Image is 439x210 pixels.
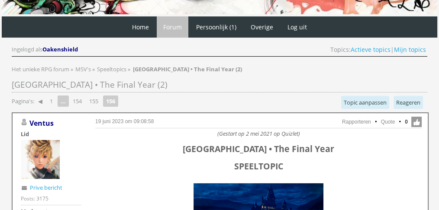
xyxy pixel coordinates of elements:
[12,97,34,105] span: Pagina's:
[244,16,280,38] a: Overige
[342,119,371,125] a: Rapporteren
[411,117,422,127] span: Like deze post
[95,118,154,124] a: 19 juni 2023 om 09:08:58
[381,119,395,125] a: Quote
[12,45,79,54] div: Ingelogd als
[71,65,73,73] span: »
[29,118,54,128] a: Ventus
[12,65,69,73] span: Het unieke RPG forum
[128,65,130,73] span: »
[42,45,78,53] span: Oakenshield
[394,96,423,109] a: Reageren
[86,95,102,107] a: 155
[46,95,56,107] a: 1
[35,95,46,107] a: ◀
[21,119,28,126] img: Gebruiker is offline
[69,95,85,107] a: 154
[133,65,242,73] strong: [GEOGRAPHIC_DATA] • The Final Year (2)
[21,130,81,138] div: Lid
[157,16,188,38] a: Forum
[341,96,389,109] a: Topic aanpassen
[190,16,243,38] a: Persoonlijk (1)
[97,65,128,73] a: Speeltopics
[330,45,426,54] span: Topics: |
[405,118,408,126] span: 0
[75,65,92,73] a: MSV's
[351,45,391,54] a: Actieve topics
[12,65,71,73] a: Het unieke RPG forum
[394,45,426,54] a: Mijn topics
[126,16,155,38] a: Home
[281,16,313,38] a: Log uit
[30,184,62,191] a: Prive bericht
[92,65,95,73] span: »
[103,95,118,107] strong: 156
[21,195,48,202] div: Posts: 3175
[97,65,126,73] span: Speeltopics
[217,130,300,137] i: (Gestart op 2 mei 2021 op Quizlet)
[42,45,79,53] a: Oakenshield
[183,143,334,172] span: [GEOGRAPHIC_DATA] • The Final Year SPEELTOPIC
[58,95,69,107] span: ...
[12,79,168,90] span: [GEOGRAPHIC_DATA] • The Final Year (2)
[21,140,60,179] img: Ventus
[75,65,91,73] span: MSV's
